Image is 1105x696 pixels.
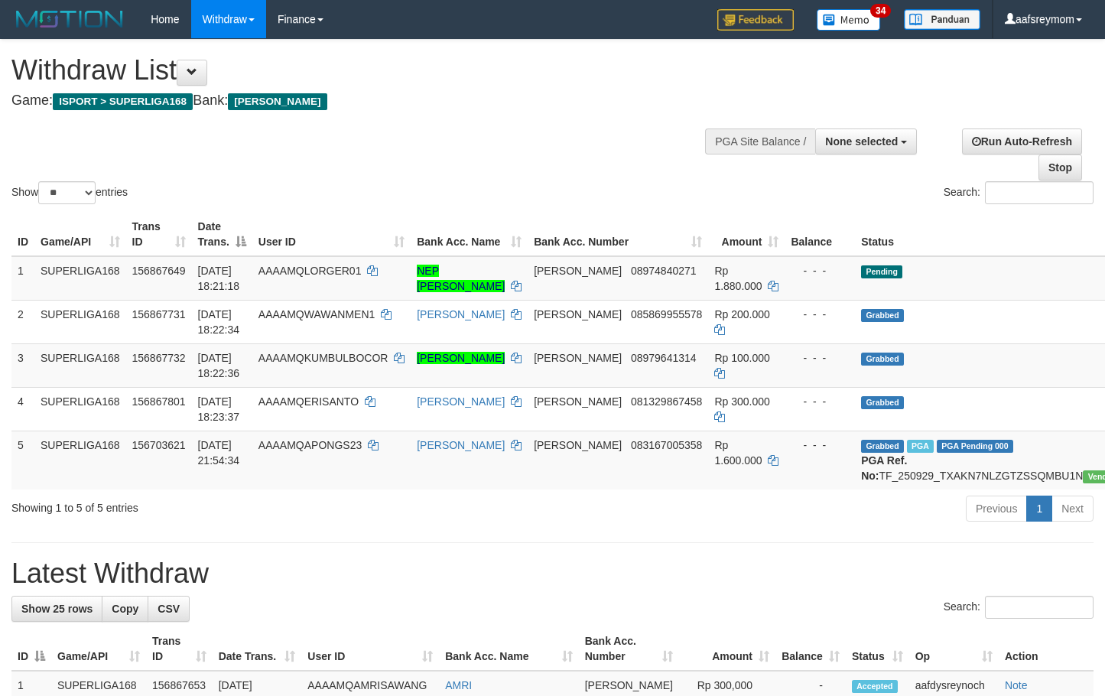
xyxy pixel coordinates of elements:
button: None selected [815,128,917,154]
td: 5 [11,431,34,489]
label: Search: [944,596,1094,619]
a: [PERSON_NAME] [417,308,505,320]
a: [PERSON_NAME] [417,439,505,451]
span: [DATE] 18:23:37 [198,395,240,423]
span: AAAAMQLORGER01 [258,265,362,277]
a: CSV [148,596,190,622]
span: Grabbed [861,440,904,453]
th: User ID: activate to sort column ascending [301,627,439,671]
span: Copy [112,603,138,615]
th: ID: activate to sort column descending [11,627,51,671]
span: AAAAMQERISANTO [258,395,359,408]
div: - - - [791,437,849,453]
span: Copy 081329867458 to clipboard [631,395,702,408]
td: 1 [11,256,34,301]
input: Search: [985,596,1094,619]
img: Button%20Memo.svg [817,9,881,31]
input: Search: [985,181,1094,204]
span: Accepted [852,680,898,693]
h4: Game: Bank: [11,93,721,109]
span: [PERSON_NAME] [534,439,622,451]
img: MOTION_logo.png [11,8,128,31]
td: 4 [11,387,34,431]
span: Copy 08974840271 to clipboard [631,265,697,277]
label: Show entries [11,181,128,204]
span: [PERSON_NAME] [585,679,673,691]
span: Grabbed [861,309,904,322]
span: CSV [158,603,180,615]
a: Previous [966,496,1027,522]
div: - - - [791,263,849,278]
span: Copy 085869955578 to clipboard [631,308,702,320]
span: AAAAMQAPONGS23 [258,439,362,451]
a: [PERSON_NAME] [417,352,505,364]
th: User ID: activate to sort column ascending [252,213,411,256]
th: Game/API: activate to sort column ascending [51,627,146,671]
span: Marked by aafchhiseyha [907,440,934,453]
span: Rp 1.880.000 [714,265,762,292]
a: Copy [102,596,148,622]
a: [PERSON_NAME] [417,395,505,408]
th: ID [11,213,34,256]
th: Amount: activate to sort column ascending [679,627,775,671]
h1: Withdraw List [11,55,721,86]
span: Copy 08979641314 to clipboard [631,352,697,364]
th: Bank Acc. Name: activate to sort column ascending [439,627,579,671]
th: Op: activate to sort column ascending [909,627,999,671]
span: Show 25 rows [21,603,93,615]
a: AMRI [445,679,472,691]
td: SUPERLIGA168 [34,431,126,489]
th: Trans ID: activate to sort column ascending [146,627,213,671]
a: Next [1051,496,1094,522]
span: [DATE] 21:54:34 [198,439,240,467]
span: [PERSON_NAME] [534,265,622,277]
span: [DATE] 18:22:36 [198,352,240,379]
td: SUPERLIGA168 [34,387,126,431]
span: Rp 300.000 [714,395,769,408]
span: 34 [870,4,891,18]
span: AAAAMQKUMBULBOCOR [258,352,388,364]
th: Balance [785,213,855,256]
div: - - - [791,394,849,409]
span: Rp 1.600.000 [714,439,762,467]
span: [DATE] 18:22:34 [198,308,240,336]
span: 156703621 [132,439,186,451]
div: PGA Site Balance / [705,128,815,154]
td: 2 [11,300,34,343]
th: Bank Acc. Name: activate to sort column ascending [411,213,528,256]
span: [PERSON_NAME] [534,395,622,408]
span: PGA Pending [937,440,1013,453]
span: [PERSON_NAME] [228,93,327,110]
span: Grabbed [861,396,904,409]
div: - - - [791,350,849,366]
span: None selected [825,135,898,148]
img: panduan.png [904,9,980,30]
span: Rp 100.000 [714,352,769,364]
span: 156867732 [132,352,186,364]
th: Date Trans.: activate to sort column ascending [213,627,302,671]
span: 156867801 [132,395,186,408]
span: 156867649 [132,265,186,277]
b: PGA Ref. No: [861,454,907,482]
th: Amount: activate to sort column ascending [708,213,785,256]
span: Grabbed [861,353,904,366]
th: Bank Acc. Number: activate to sort column ascending [579,627,679,671]
span: Pending [861,265,902,278]
a: Stop [1038,154,1082,181]
th: Game/API: activate to sort column ascending [34,213,126,256]
img: Feedback.jpg [717,9,794,31]
div: - - - [791,307,849,322]
a: Note [1005,679,1028,691]
span: Copy 083167005358 to clipboard [631,439,702,451]
span: 156867731 [132,308,186,320]
div: Showing 1 to 5 of 5 entries [11,494,449,515]
span: Rp 200.000 [714,308,769,320]
td: SUPERLIGA168 [34,256,126,301]
select: Showentries [38,181,96,204]
th: Balance: activate to sort column ascending [775,627,846,671]
a: Run Auto-Refresh [962,128,1082,154]
th: Action [999,627,1094,671]
td: SUPERLIGA168 [34,343,126,387]
a: NEP [PERSON_NAME] [417,265,505,292]
th: Trans ID: activate to sort column ascending [126,213,192,256]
